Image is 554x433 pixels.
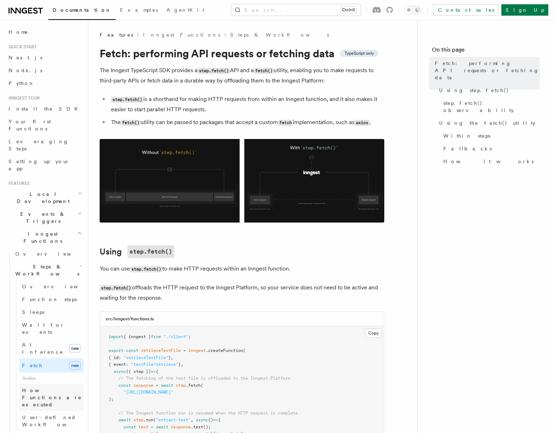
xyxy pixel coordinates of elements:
[6,95,40,101] span: Inngest tour
[181,362,183,367] span: ,
[100,283,384,303] p: offloads the HTTP request to the Inngest Platform, so your service does not need to be active and...
[9,68,42,73] span: Node.js
[133,417,143,422] span: step
[201,383,203,388] span: (
[12,247,84,260] a: Overview
[6,77,84,90] a: Python
[118,417,131,422] span: await
[443,100,540,114] span: step.fetch() observability
[22,363,43,368] span: Fetch
[405,6,422,14] button: Toggle dark mode
[436,84,540,97] a: Using step.fetch()
[231,4,361,16] button: Search...Ctrl+K
[167,7,204,13] span: AgentKit
[9,106,82,112] span: Install the SDK
[151,334,161,339] span: from
[440,97,540,117] a: step.fetch() observability
[12,263,79,277] span: Steps & Workflows
[6,51,84,64] a: Next.js
[109,94,384,114] li: is a shorthand for making HTTP requests from within an Inngest function, and it also makes it eas...
[116,2,162,19] a: Examples
[19,306,84,319] a: Sleeps
[354,120,369,126] code: axios
[121,120,141,126] code: fetch()
[123,334,151,339] span: { inngest }
[278,120,293,126] code: fetch
[118,355,121,360] span: :
[19,358,84,373] a: Fetchnew
[6,191,78,205] span: Local Development
[168,355,171,360] span: }
[100,264,384,274] p: You can use to make HTTP requests within an Inngest function.
[19,384,84,411] a: How Functions are executed
[6,228,84,247] button: Inngest Functions
[230,31,329,38] a: Steps & Workflows
[6,210,78,225] span: Events & Triggers
[109,348,123,353] span: export
[191,417,193,422] span: ,
[120,7,158,13] span: Examples
[153,417,156,422] span: (
[6,181,30,186] span: Features
[126,369,151,374] span: ({ step })
[435,60,540,81] span: Fetch: performing API requests or fetching data
[143,31,220,38] a: Inngest Functions
[501,4,548,16] a: Sign Up
[9,80,35,86] span: Python
[6,188,84,208] button: Local Development
[176,383,186,388] span: step
[100,285,132,291] code: step.fetch()
[432,46,540,57] h4: On this page
[106,316,154,322] h3: src/inngest/functions.ts
[22,387,82,407] span: How Functions are executed
[123,424,136,429] span: const
[130,266,162,272] code: step.fetch()
[22,322,64,335] span: Wait for events
[344,50,374,56] span: TypeScript only
[439,87,509,94] span: Using step.fetch()
[126,348,138,353] span: const
[143,417,153,422] span: .run
[206,348,243,353] span: .createFunction
[161,383,173,388] span: await
[254,68,274,74] code: fetch()
[191,424,203,429] span: .text
[156,383,158,388] span: =
[156,417,191,422] span: "extract-text"
[138,424,148,429] span: text
[6,64,84,77] a: Node.js
[443,145,492,152] span: Fallbacks
[156,369,158,374] span: {
[19,293,84,306] a: Function steps
[156,424,168,429] span: await
[6,102,84,115] a: Install the SDK
[178,362,181,367] span: }
[118,376,290,381] span: // The fetching of the text file is offloaded to the Inngest Platform
[19,280,84,293] a: Overview
[100,139,384,223] img: Using Fetch offloads the HTTP request to the Inngest Platform
[9,159,70,171] span: Setting up your app
[6,44,37,50] span: Quick start
[131,362,178,367] span: "textFile/retrieve"
[188,334,191,339] span: ;
[12,260,84,280] button: Steps & Workflows
[22,309,44,315] span: Sleeps
[433,4,498,16] a: Contact sales
[141,348,181,353] span: retrieveTextFile
[163,334,188,339] span: "./client"
[6,115,84,135] a: Your first Functions
[439,119,535,127] span: Using the fetch() utility
[22,284,95,289] span: Overview
[440,155,540,168] a: How it works
[443,132,490,139] span: Within steps
[111,97,143,103] code: step.fetch()
[432,57,540,84] a: Fetch: performing API requests or fetching data
[100,31,133,38] span: Features
[133,383,153,388] span: response
[440,129,540,142] a: Within steps
[15,251,89,257] span: Overview
[19,411,84,431] a: User-defined Workflows
[22,415,86,427] span: User-defined Workflows
[9,55,42,60] span: Next.js
[6,208,84,228] button: Events & Triggers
